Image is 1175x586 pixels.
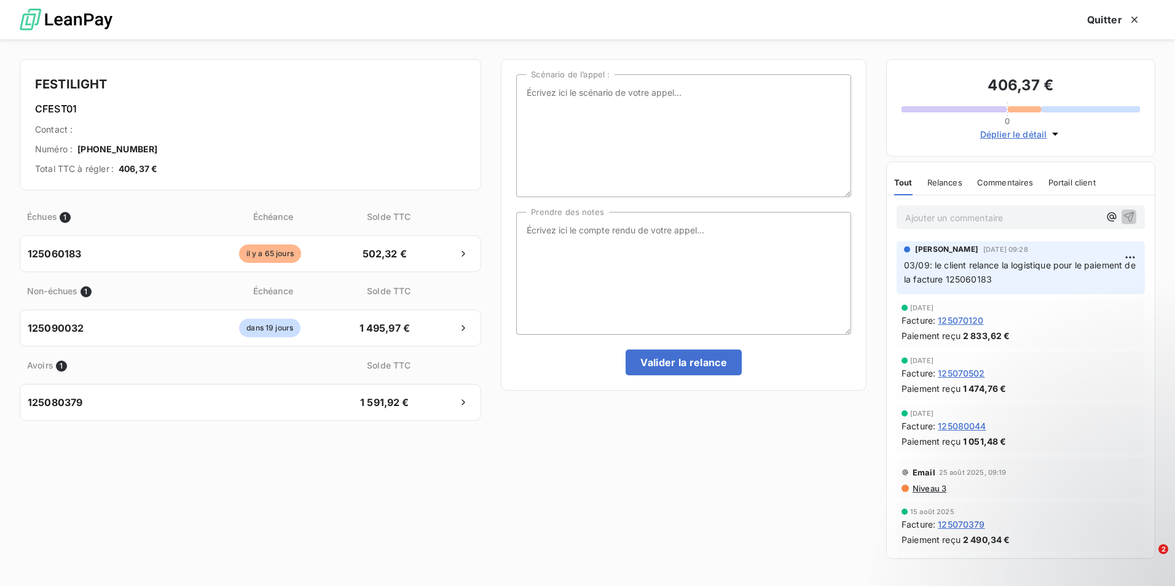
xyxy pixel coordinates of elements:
h3: 406,37 € [902,74,1140,99]
span: Portail client [1048,178,1096,187]
span: Relances [927,178,962,187]
span: [DATE] [910,304,933,311]
span: Paiement reçu [902,329,961,342]
span: Numéro : [35,143,73,155]
img: logo LeanPay [20,3,112,37]
span: Facture : [902,518,935,531]
span: dans 19 jours [239,319,301,337]
button: Déplier le détail [977,127,1066,141]
span: 1 [81,286,92,297]
span: 125080044 [938,420,986,432]
span: Tout [894,178,913,187]
span: il y a 65 jours [239,244,301,263]
span: Commentaires [977,178,1034,187]
span: Paiement reçu [902,533,961,546]
span: 2 [1158,544,1168,554]
span: [PHONE_NUMBER] [77,143,157,155]
h4: FESTILIGHT [35,74,466,94]
span: Non-échues [27,284,78,297]
span: Facture : [902,314,935,327]
span: 125070120 [938,314,983,327]
span: Déplier le détail [980,128,1047,141]
span: Paiement reçu [902,435,961,448]
span: Contact : [35,123,73,136]
span: Niveau 3 [911,483,946,493]
span: [DATE] 09:28 [983,246,1028,253]
span: Échues [27,210,57,223]
span: Paiement reçu [902,382,961,395]
span: Échéance [192,284,354,297]
span: [DATE] [910,357,933,364]
span: 406,37 € [119,163,157,175]
span: Facture : [902,367,935,380]
span: 1 051,48 € [963,435,1007,448]
span: Solde TTC [356,210,421,223]
span: Facture : [902,420,935,432]
span: Avoirs [27,359,53,372]
span: 502,32 € [352,246,417,261]
span: Solde TTC [356,284,421,297]
span: 1 591,92 € [352,395,417,410]
span: 1 [60,212,71,223]
span: 125060183 [28,246,81,261]
span: 1 [56,361,67,372]
span: 1 495,97 € [352,321,417,335]
span: 125090032 [28,321,84,335]
span: 125070502 [938,367,984,380]
span: 15 août 2025 [910,508,954,515]
span: Solde TTC [356,359,421,372]
span: [DATE] [910,410,933,417]
span: [PERSON_NAME] [915,244,978,255]
iframe: Intercom notifications message [929,467,1175,553]
span: 125080379 [28,395,82,410]
span: Email [913,467,935,477]
iframe: Intercom live chat [1133,544,1163,574]
h6: CFEST01 [35,101,466,116]
span: 2 833,62 € [963,329,1010,342]
button: Valider la relance [626,350,742,375]
span: Échéance [192,210,354,223]
span: 0 [1005,116,1010,126]
button: Quitter [1072,7,1155,33]
span: 1 474,76 € [963,382,1007,395]
span: Total TTC à régler : [35,163,114,175]
span: 03/09: le client relance la logistique pour le paiement de la facture 125060183 [904,260,1138,284]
